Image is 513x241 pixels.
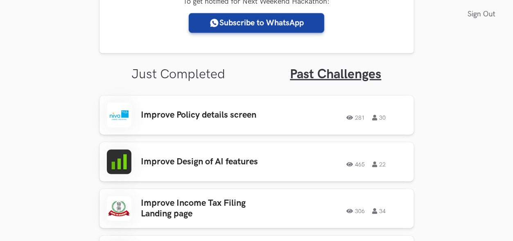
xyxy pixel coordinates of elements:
[141,110,269,120] h3: Improve Policy details screen
[373,161,386,167] span: 22
[347,208,365,214] span: 306
[99,189,414,228] a: Improve Income Tax Filing Landing page30634
[141,198,269,220] h3: Improve Income Tax Filing Landing page
[347,115,365,120] span: 281
[99,53,414,82] ul: Tabs Interface
[373,208,386,214] span: 34
[99,142,414,182] a: Improve Design of AI features46522
[347,161,365,167] span: 465
[468,5,500,23] a: Sign Out
[132,66,226,82] a: Just Completed
[141,157,269,167] h3: Improve Design of AI features
[99,95,414,135] a: Improve Policy details screen28130
[189,13,324,33] a: Subscribe to WhatsApp
[373,115,386,120] span: 30
[290,66,382,82] a: Past Challenges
